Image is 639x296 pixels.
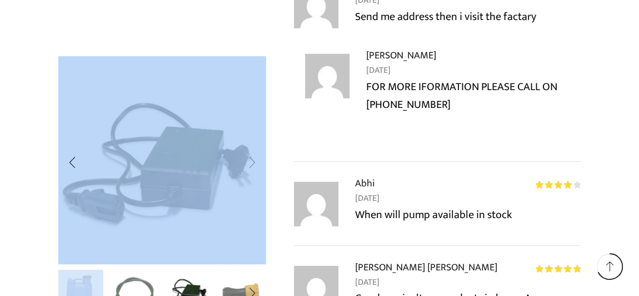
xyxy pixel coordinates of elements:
img: Heera-Gold-Eco-2 [58,56,266,264]
div: 3 / 8 [58,56,266,264]
time: [DATE] [366,63,581,78]
div: Rated 4 out of 5 [536,181,581,189]
div: Rated 5 out of 5 [536,265,581,273]
time: [DATE] [355,191,581,206]
span: Rated out of 5 [536,181,572,189]
p: Send me address then i visit the factary [355,8,581,26]
strong: [PERSON_NAME] [366,47,436,63]
div: Next slide [238,149,266,177]
strong: [PERSON_NAME] [PERSON_NAME] [355,259,497,275]
strong: Abhi [355,175,375,191]
p: When will pump available in stock [355,206,581,224]
div: Previous slide [58,149,86,177]
p: FOR MORE IFORMATION PLEASE CALL ON [PHONE_NUMBER] [366,78,581,114]
time: [DATE] [355,275,581,290]
span: Rated out of 5 [536,265,581,273]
